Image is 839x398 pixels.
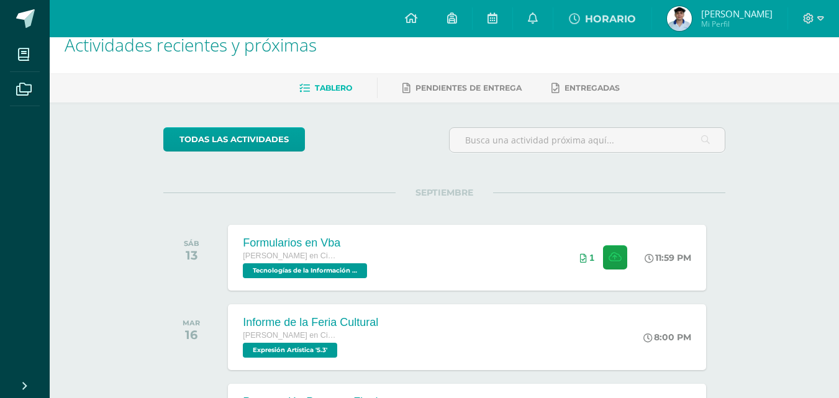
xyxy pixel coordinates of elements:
div: 8:00 PM [643,332,691,343]
span: Expresión Artística '5.3' [243,343,337,358]
img: 06c4c350a71096b837e7fba122916920.png [667,6,692,31]
span: [PERSON_NAME] en Ciencias y Letras [243,251,336,260]
a: Entregadas [551,78,620,98]
span: Mi Perfil [701,19,773,29]
span: Tecnologías de la Información y Comunicación 5 '5.3' [243,263,367,278]
input: Busca una actividad próxima aquí... [450,128,725,152]
div: Formularios en Vba [243,237,370,250]
span: 1 [589,253,594,263]
span: HORARIO [585,13,636,25]
div: Archivos entregados [580,253,594,263]
span: Actividades recientes y próximas [65,33,317,57]
div: 11:59 PM [645,252,691,263]
span: [PERSON_NAME] en Ciencias y Letras [243,331,336,340]
div: 16 [183,327,200,342]
span: [PERSON_NAME] [701,7,773,20]
div: Informe de la Feria Cultural [243,316,378,329]
span: Pendientes de entrega [415,83,522,93]
div: 13 [184,248,199,263]
a: todas las Actividades [163,127,305,152]
a: Tablero [299,78,352,98]
div: MAR [183,319,200,327]
span: SEPTIEMBRE [396,187,493,198]
span: Entregadas [565,83,620,93]
span: Tablero [315,83,352,93]
a: Pendientes de entrega [402,78,522,98]
div: SÁB [184,239,199,248]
